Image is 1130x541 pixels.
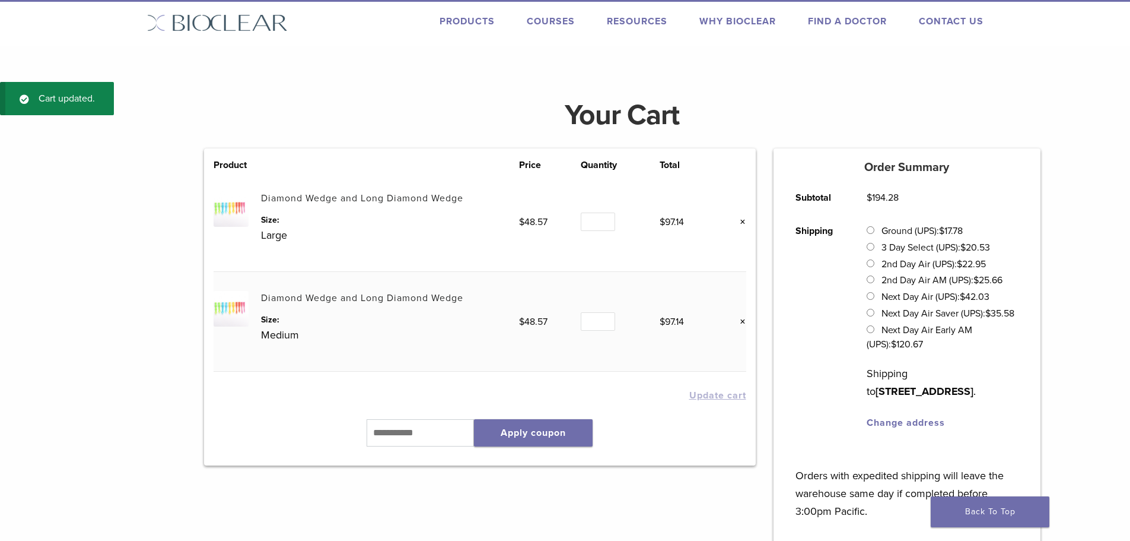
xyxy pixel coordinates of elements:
span: $ [960,242,966,254]
th: Price [519,158,581,172]
strong: [STREET_ADDRESS] [876,385,973,398]
h5: Order Summary [774,160,1040,175]
p: Orders with expedited shipping will leave the warehouse same day if completed before 3:00pm Pacific. [795,449,1018,520]
bdi: 48.57 [519,216,548,228]
bdi: 35.58 [985,308,1014,319]
label: Next Day Air Saver (UPS): [881,308,1014,319]
label: 2nd Day Air AM (UPS): [881,274,1002,286]
a: Remove this item [731,214,746,230]
label: Ground (UPS): [881,225,963,237]
span: $ [867,192,872,204]
button: Update cart [689,391,746,400]
img: Bioclear [147,14,288,31]
span: $ [660,216,665,228]
th: Quantity [581,158,660,172]
p: Large [261,226,519,244]
bdi: 42.03 [960,291,989,303]
bdi: 48.57 [519,316,548,328]
label: Next Day Air (UPS): [881,291,989,303]
span: $ [891,338,896,350]
a: Remove this item [731,314,746,330]
span: $ [519,316,524,328]
bdi: 25.66 [973,274,1002,286]
button: Apply coupon [474,419,593,447]
label: 2nd Day Air (UPS): [881,258,986,270]
span: $ [957,258,962,270]
a: Diamond Wedge and Long Diamond Wedge [261,192,463,204]
th: Subtotal [782,181,854,214]
span: $ [985,308,991,319]
bdi: 194.28 [867,192,899,204]
span: $ [660,316,665,328]
bdi: 120.67 [891,338,923,350]
span: $ [519,216,524,228]
p: Shipping to . [867,365,1018,400]
th: Product [214,158,261,172]
img: Diamond Wedge and Long Diamond Wedge [214,191,249,226]
bdi: 97.14 [660,316,684,328]
bdi: 22.95 [957,258,986,270]
a: Find A Doctor [808,15,887,27]
a: Change address [867,417,945,429]
a: Products [440,15,495,27]
bdi: 20.53 [960,242,990,254]
th: Total [660,158,712,172]
p: Medium [261,326,519,344]
a: Diamond Wedge and Long Diamond Wedge [261,292,463,304]
bdi: 97.14 [660,216,684,228]
dt: Size: [261,214,519,226]
h1: Your Cart [195,101,1049,129]
span: $ [973,274,979,286]
span: $ [939,225,944,237]
a: Courses [527,15,575,27]
img: Diamond Wedge and Long Diamond Wedge [214,291,249,326]
a: Why Bioclear [699,15,776,27]
dt: Size: [261,314,519,326]
label: 3 Day Select (UPS): [881,242,990,254]
a: Back To Top [931,496,1049,527]
th: Shipping [782,214,854,439]
span: $ [960,291,965,303]
bdi: 17.78 [939,225,963,237]
a: Contact Us [919,15,983,27]
label: Next Day Air Early AM (UPS): [867,324,972,350]
a: Resources [607,15,667,27]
